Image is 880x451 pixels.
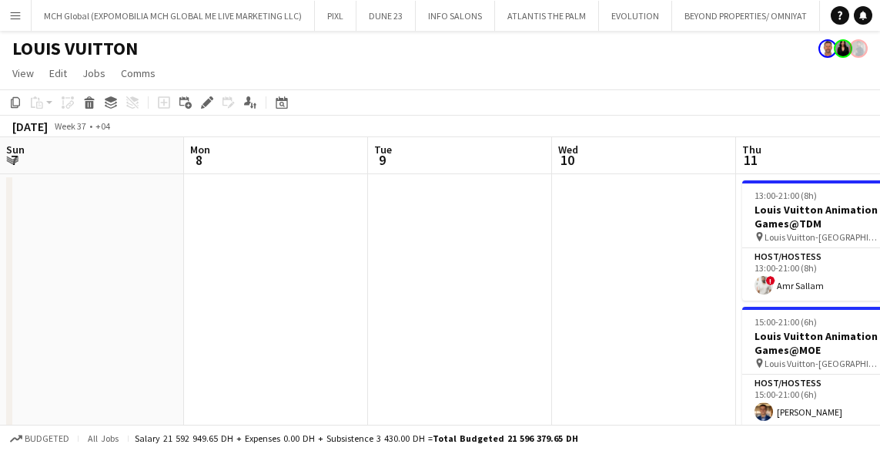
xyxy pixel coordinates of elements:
[433,432,578,444] span: Total Budgeted 21 596 379.65 DH
[740,151,761,169] span: 11
[765,231,880,243] span: Louis Vuitton-[GEOGRAPHIC_DATA]
[742,143,761,157] span: Thu
[315,1,356,31] button: PIXL
[12,119,48,134] div: [DATE]
[82,66,105,80] span: Jobs
[416,1,495,31] button: INFO SALONS
[558,143,578,157] span: Wed
[76,63,112,83] a: Jobs
[556,151,578,169] span: 10
[12,37,138,60] h1: LOUIS VUITTON
[849,39,868,58] app-user-avatar: Mohamed Arafa
[6,63,40,83] a: View
[85,432,122,444] span: All jobs
[115,63,162,83] a: Comms
[8,430,72,447] button: Budgeted
[51,120,89,132] span: Week 37
[356,1,416,31] button: DUNE 23
[43,63,73,83] a: Edit
[755,316,817,328] span: 15:00-21:00 (6h)
[766,276,775,285] span: !
[25,433,69,444] span: Budgeted
[190,143,210,157] span: Mon
[188,151,210,169] span: 8
[372,151,392,169] span: 9
[32,1,315,31] button: MCH Global (EXPOMOBILIA MCH GLOBAL ME LIVE MARKETING LLC)
[6,143,25,157] span: Sun
[374,143,392,157] span: Tue
[834,39,852,58] app-user-avatar: Maria Fernandes
[4,151,25,169] span: 7
[121,66,156,80] span: Comms
[755,190,817,201] span: 13:00-21:00 (8h)
[49,66,67,80] span: Edit
[495,1,599,31] button: ATLANTIS THE PALM
[12,66,34,80] span: View
[765,358,880,369] span: Louis Vuitton-[GEOGRAPHIC_DATA]
[599,1,672,31] button: EVOLUTION
[672,1,820,31] button: BEYOND PROPERTIES/ OMNIYAT
[818,39,837,58] app-user-avatar: David O Connor
[95,120,110,132] div: +04
[135,432,578,444] div: Salary 21 592 949.65 DH + Expenses 0.00 DH + Subsistence 3 430.00 DH =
